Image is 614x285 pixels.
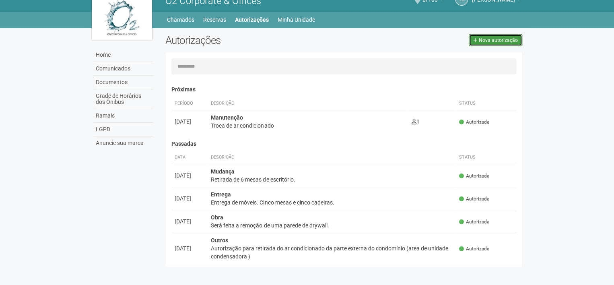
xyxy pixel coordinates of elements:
a: Documentos [94,76,153,89]
a: LGPD [94,123,153,136]
a: Nova autorização [469,34,522,46]
a: Home [94,48,153,62]
div: Será feita a remoção de uma parede de drywall. [211,221,453,229]
div: Entrega de móveis. Cinco mesas e cinco cadeiras. [211,198,453,207]
a: Anuncie sua marca [94,136,153,150]
div: [DATE] [175,244,204,252]
span: Autorizada [459,196,489,202]
h4: Próximas [171,87,516,93]
th: Status [456,151,516,164]
span: Autorizada [459,246,489,252]
th: Período [171,97,208,110]
span: Nova autorização [479,37,518,43]
a: Autorizações [235,14,269,25]
strong: Outros [211,237,228,244]
a: Grade de Horários dos Ônibus [94,89,153,109]
a: Minha Unidade [278,14,315,25]
div: Troca de ar condicionado [211,122,405,130]
span: Autorizada [459,219,489,225]
div: Retirada de 6 mesas de escritório. [211,176,453,184]
div: [DATE] [175,118,204,126]
h4: Passadas [171,141,516,147]
a: Chamados [167,14,194,25]
h2: Autorizações [165,34,338,46]
th: Descrição [208,151,456,164]
span: 1 [411,118,419,125]
span: Autorizada [459,119,489,126]
div: [DATE] [175,171,204,180]
div: [DATE] [175,217,204,225]
strong: Obra [211,214,223,221]
div: Autorização para retirada do ar condicionado da parte externa do condomínio (area de unidade cond... [211,244,453,260]
a: Reservas [203,14,226,25]
th: Descrição [208,97,408,110]
strong: Mudança [211,168,235,175]
th: Data [171,151,208,164]
strong: Entrega [211,191,231,198]
span: Autorizada [459,173,489,180]
a: Comunicados [94,62,153,76]
strong: Manutenção [211,114,243,121]
a: Ramais [94,109,153,123]
div: [DATE] [175,194,204,202]
th: Status [456,97,516,110]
